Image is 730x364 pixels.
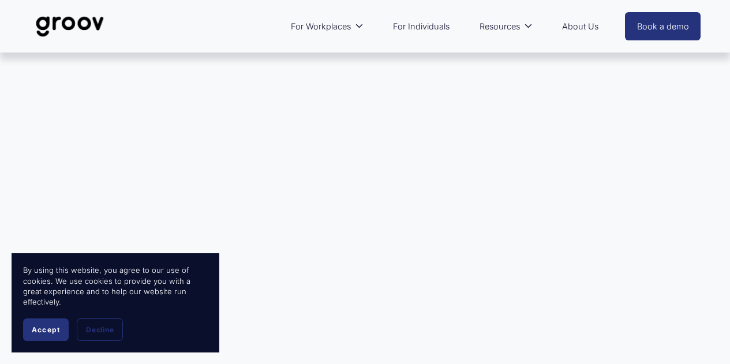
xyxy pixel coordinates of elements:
p: By using this website, you agree to our use of cookies. We use cookies to provide you with a grea... [23,265,208,307]
span: Decline [86,325,114,334]
button: Decline [77,318,123,341]
span: Accept [32,325,60,334]
img: Groov | Unlock Human Potential at Work and in Life [29,7,111,46]
a: folder dropdown [285,13,369,40]
section: Cookie banner [12,253,219,352]
a: About Us [556,13,604,40]
span: Resources [480,19,520,34]
a: folder dropdown [474,13,538,40]
a: For Individuals [387,13,455,40]
span: For Workplaces [291,19,351,34]
a: Book a demo [625,12,701,40]
button: Accept [23,318,69,341]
